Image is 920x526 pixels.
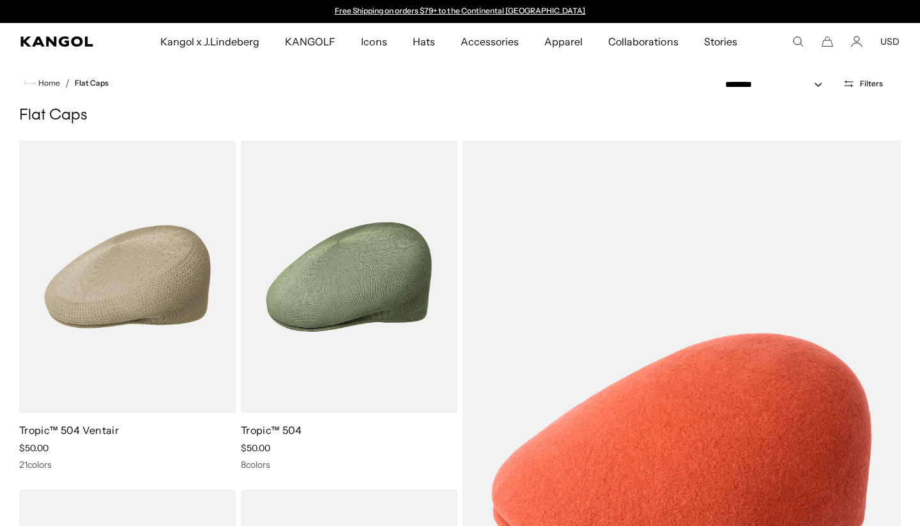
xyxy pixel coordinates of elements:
[285,23,335,60] span: KANGOLF
[335,6,586,15] a: Free Shipping on orders $79+ to the Continental [GEOGRAPHIC_DATA]
[148,23,273,60] a: Kangol x J.Lindeberg
[461,23,519,60] span: Accessories
[241,459,457,470] div: 8 colors
[19,459,236,470] div: 21 colors
[20,36,105,47] a: Kangol
[544,23,583,60] span: Apparel
[880,36,900,47] button: USD
[361,23,387,60] span: Icons
[36,79,60,88] span: Home
[241,141,457,413] img: Tropic™ 504
[532,23,595,60] a: Apparel
[19,442,49,454] span: $50.00
[160,23,260,60] span: Kangol x J.Lindeberg
[241,442,270,454] span: $50.00
[704,23,737,60] span: Stories
[328,6,592,17] div: Announcement
[413,23,435,60] span: Hats
[400,23,448,60] a: Hats
[272,23,348,60] a: KANGOLF
[608,23,678,60] span: Collaborations
[835,78,891,89] button: Open filters
[720,78,835,91] select: Sort by: Featured
[60,75,70,91] li: /
[75,79,109,88] a: Flat Caps
[448,23,532,60] a: Accessories
[348,23,399,60] a: Icons
[851,36,862,47] a: Account
[241,424,302,437] a: Tropic™ 504
[822,36,833,47] button: Cart
[19,106,901,125] h1: Flat Caps
[691,23,750,60] a: Stories
[19,141,236,413] img: Tropic™ 504 Ventair
[595,23,691,60] a: Collaborations
[860,79,883,88] span: Filters
[24,77,60,89] a: Home
[19,424,119,437] a: Tropic™ 504 Ventair
[328,6,592,17] div: 1 of 2
[328,6,592,17] slideshow-component: Announcement bar
[792,36,804,47] summary: Search here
